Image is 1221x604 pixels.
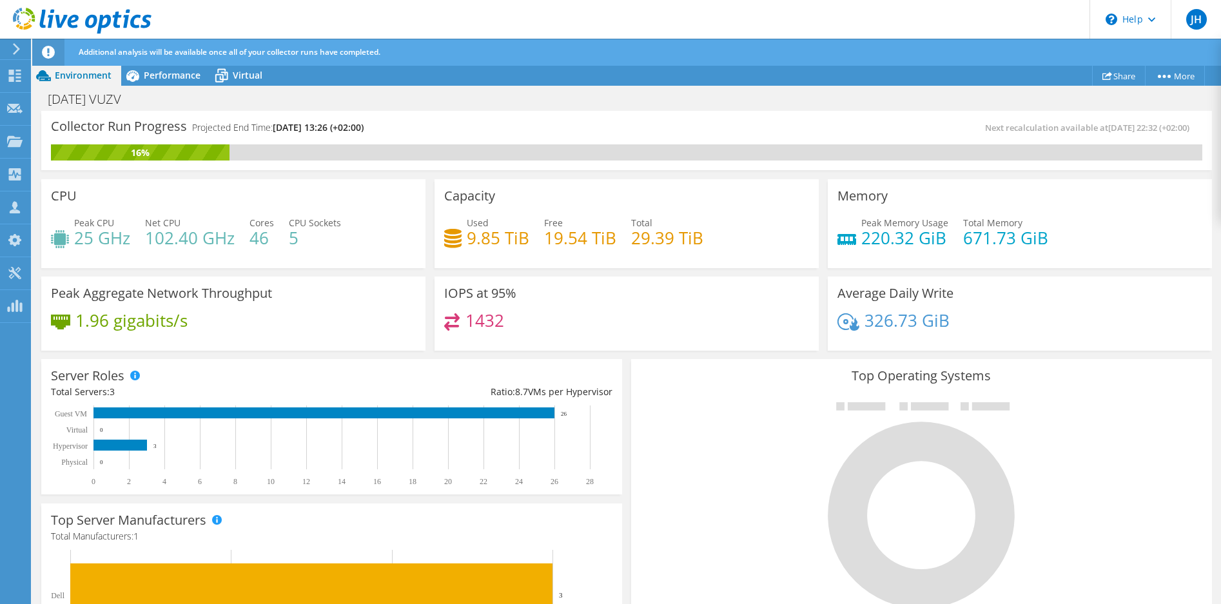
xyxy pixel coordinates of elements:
[837,189,888,203] h3: Memory
[61,458,88,467] text: Physical
[586,477,594,486] text: 28
[409,477,416,486] text: 18
[338,477,346,486] text: 14
[51,385,331,399] div: Total Servers:
[544,217,563,229] span: Free
[55,409,87,418] text: Guest VM
[273,121,364,133] span: [DATE] 13:26 (+02:00)
[331,385,612,399] div: Ratio: VMs per Hypervisor
[79,46,380,57] span: Additional analysis will be available once all of your collector runs have completed.
[467,231,529,245] h4: 9.85 TiB
[551,477,558,486] text: 26
[631,217,652,229] span: Total
[53,442,88,451] text: Hypervisor
[861,231,948,245] h4: 220.32 GiB
[192,121,364,135] h4: Projected End Time:
[100,427,103,433] text: 0
[66,425,88,434] text: Virtual
[515,477,523,486] text: 24
[127,477,131,486] text: 2
[74,231,130,245] h4: 25 GHz
[198,477,202,486] text: 6
[51,146,230,160] div: 16%
[145,231,235,245] h4: 102.40 GHz
[444,189,495,203] h3: Capacity
[51,529,612,543] h4: Total Manufacturers:
[249,217,274,229] span: Cores
[1092,66,1146,86] a: Share
[861,217,948,229] span: Peak Memory Usage
[162,477,166,486] text: 4
[1106,14,1117,25] svg: \n
[42,92,141,106] h1: [DATE] VUZV
[515,385,528,398] span: 8.7
[444,477,452,486] text: 20
[465,313,504,327] h4: 1432
[110,385,115,398] span: 3
[233,477,237,486] text: 8
[51,369,124,383] h3: Server Roles
[51,189,77,203] h3: CPU
[561,411,567,417] text: 26
[233,69,262,81] span: Virtual
[444,286,516,300] h3: IOPS at 95%
[1108,122,1189,133] span: [DATE] 22:32 (+02:00)
[289,231,341,245] h4: 5
[985,122,1196,133] span: Next recalculation available at
[74,217,114,229] span: Peak CPU
[51,513,206,527] h3: Top Server Manufacturers
[75,313,188,327] h4: 1.96 gigabits/s
[153,443,157,449] text: 3
[963,231,1048,245] h4: 671.73 GiB
[480,477,487,486] text: 22
[864,313,950,327] h4: 326.73 GiB
[145,217,181,229] span: Net CPU
[100,459,103,465] text: 0
[963,217,1022,229] span: Total Memory
[641,369,1202,383] h3: Top Operating Systems
[631,231,703,245] h4: 29.39 TiB
[1186,9,1207,30] span: JH
[51,286,272,300] h3: Peak Aggregate Network Throughput
[289,217,341,229] span: CPU Sockets
[373,477,381,486] text: 16
[55,69,112,81] span: Environment
[133,530,139,542] span: 1
[267,477,275,486] text: 10
[837,286,953,300] h3: Average Daily Write
[92,477,95,486] text: 0
[249,231,274,245] h4: 46
[559,591,563,599] text: 3
[302,477,310,486] text: 12
[467,217,489,229] span: Used
[1145,66,1205,86] a: More
[544,231,616,245] h4: 19.54 TiB
[144,69,200,81] span: Performance
[51,591,64,600] text: Dell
